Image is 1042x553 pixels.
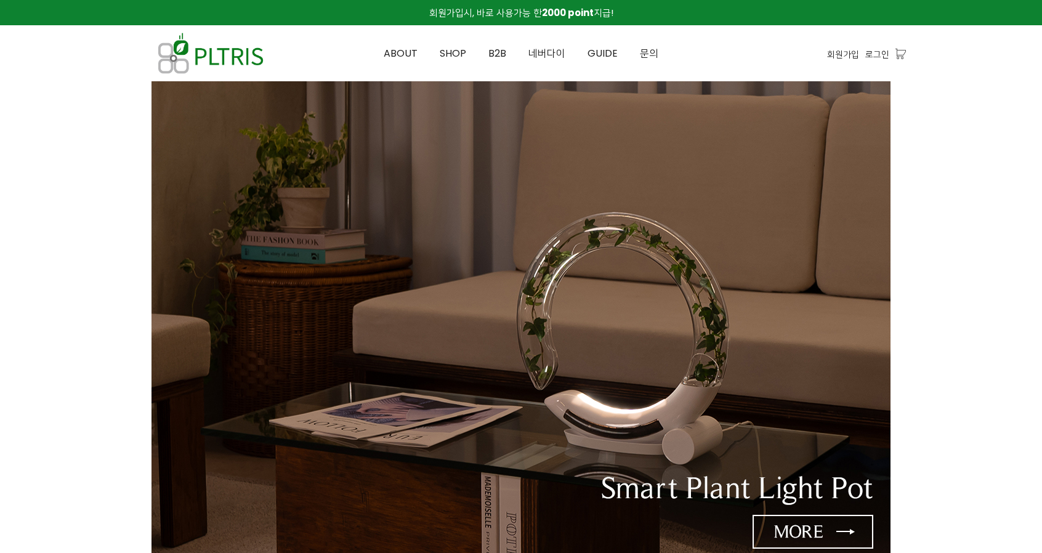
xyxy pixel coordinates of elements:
[517,26,576,81] a: 네버다이
[865,47,889,61] a: 로그인
[542,6,594,19] strong: 2000 point
[588,46,618,60] span: GUIDE
[576,26,629,81] a: GUIDE
[440,46,466,60] span: SHOP
[384,46,418,60] span: ABOUT
[429,26,477,81] a: SHOP
[373,26,429,81] a: ABOUT
[429,6,613,19] span: 회원가입시, 바로 사용가능 한 지급!
[528,46,565,60] span: 네버다이
[640,46,658,60] span: 문의
[827,47,859,61] a: 회원가입
[477,26,517,81] a: B2B
[488,46,506,60] span: B2B
[629,26,669,81] a: 문의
